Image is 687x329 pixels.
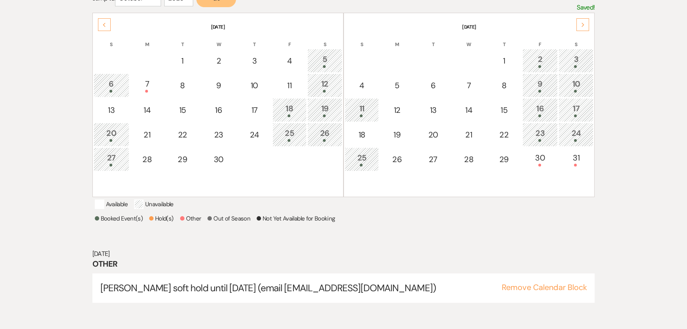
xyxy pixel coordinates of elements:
[98,78,125,93] div: 6
[452,31,486,48] th: W
[180,214,201,223] p: Other
[92,250,595,258] h6: [DATE]
[345,31,379,48] th: S
[563,78,589,93] div: 10
[242,104,267,116] div: 17
[415,31,451,48] th: T
[98,152,125,166] div: 27
[277,103,302,117] div: 18
[242,55,267,67] div: 3
[349,103,374,117] div: 11
[130,31,164,48] th: M
[563,152,589,166] div: 31
[277,55,302,67] div: 4
[165,31,200,48] th: T
[98,127,125,142] div: 20
[307,31,342,48] th: S
[169,79,196,91] div: 8
[95,199,128,209] p: Available
[205,153,232,165] div: 30
[149,214,174,223] p: Hold(s)
[169,153,196,165] div: 29
[134,78,160,93] div: 7
[134,129,160,141] div: 21
[272,31,307,48] th: F
[312,127,338,142] div: 26
[456,153,482,165] div: 28
[345,14,593,31] th: [DATE]
[384,129,410,141] div: 19
[420,129,447,141] div: 20
[527,78,554,93] div: 9
[491,129,517,141] div: 22
[563,53,589,68] div: 3
[522,31,558,48] th: F
[257,214,335,223] p: Not Yet Available for Booking
[420,79,447,91] div: 6
[491,55,517,67] div: 1
[527,103,554,117] div: 16
[456,129,482,141] div: 21
[277,79,302,91] div: 11
[201,31,236,48] th: W
[169,55,196,67] div: 1
[237,31,271,48] th: T
[456,104,482,116] div: 14
[349,79,374,91] div: 4
[491,79,517,91] div: 8
[169,104,196,116] div: 15
[134,153,160,165] div: 28
[98,104,125,116] div: 13
[169,129,196,141] div: 22
[242,79,267,91] div: 10
[527,53,554,68] div: 2
[491,153,517,165] div: 29
[384,79,410,91] div: 5
[349,152,374,166] div: 25
[420,104,447,116] div: 13
[312,53,338,68] div: 5
[205,104,232,116] div: 16
[134,104,160,116] div: 14
[491,104,517,116] div: 15
[205,55,232,67] div: 2
[312,78,338,93] div: 12
[563,127,589,142] div: 24
[501,283,587,291] button: Remove Calendar Block
[134,199,174,209] p: Unavailable
[207,214,250,223] p: Out of Season
[205,129,232,141] div: 23
[384,153,410,165] div: 26
[577,2,595,13] p: Saved!
[380,31,415,48] th: M
[558,31,593,48] th: S
[527,127,554,142] div: 23
[349,129,374,141] div: 18
[94,31,129,48] th: S
[277,127,302,142] div: 25
[563,103,589,117] div: 17
[420,153,447,165] div: 27
[94,14,342,31] th: [DATE]
[92,258,595,269] h3: Other
[456,79,482,91] div: 7
[312,103,338,117] div: 19
[487,31,522,48] th: T
[384,104,410,116] div: 12
[527,152,554,166] div: 30
[205,79,232,91] div: 9
[100,282,436,294] span: [PERSON_NAME] soft hold until [DATE] (email [EMAIL_ADDRESS][DOMAIN_NAME])
[95,214,143,223] p: Booked Event(s)
[242,129,267,141] div: 24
